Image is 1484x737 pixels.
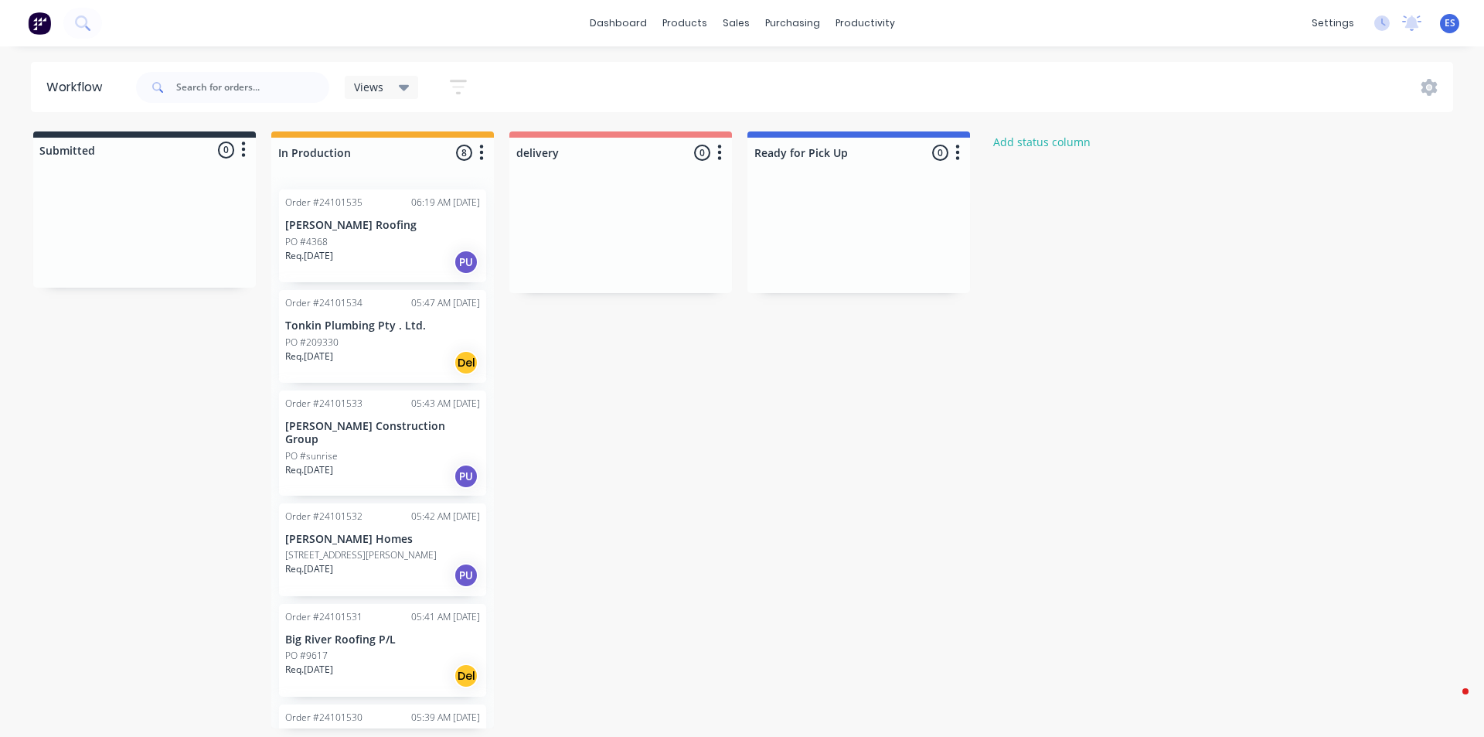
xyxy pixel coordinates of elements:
[411,610,480,624] div: 05:41 AM [DATE]
[411,397,480,411] div: 05:43 AM [DATE]
[354,79,383,95] span: Views
[285,397,362,411] div: Order #24101533
[285,219,480,232] p: [PERSON_NAME] Roofing
[454,664,478,688] div: Del
[1304,12,1362,35] div: settings
[1431,684,1469,722] iframe: Intercom live chat
[285,296,362,310] div: Order #24101534
[454,350,478,375] div: Del
[279,290,486,383] div: Order #2410153405:47 AM [DATE]Tonkin Plumbing Pty . Ltd.PO #209330Req.[DATE]Del
[411,196,480,210] div: 06:19 AM [DATE]
[285,319,480,333] p: Tonkin Plumbing Pty . Ltd.
[279,503,486,596] div: Order #2410153205:42 AM [DATE][PERSON_NAME] Homes[STREET_ADDRESS][PERSON_NAME]Req.[DATE]PU
[454,464,478,489] div: PU
[411,510,480,524] div: 05:42 AM [DATE]
[454,250,478,275] div: PU
[285,649,328,663] p: PO #9617
[285,562,333,576] p: Req. [DATE]
[757,12,828,35] div: purchasing
[828,12,903,35] div: productivity
[285,548,437,562] p: [STREET_ADDRESS][PERSON_NAME]
[1445,16,1455,30] span: ES
[285,336,339,350] p: PO #209330
[582,12,655,35] a: dashboard
[285,350,333,363] p: Req. [DATE]
[285,249,333,263] p: Req. [DATE]
[285,633,480,647] p: Big River Roofing P/L
[46,78,110,97] div: Workflow
[285,420,480,446] p: [PERSON_NAME] Construction Group
[285,196,362,210] div: Order #24101535
[279,189,486,282] div: Order #2410153506:19 AM [DATE][PERSON_NAME] RoofingPO #4368Req.[DATE]PU
[285,510,362,524] div: Order #24101532
[715,12,757,35] div: sales
[176,72,329,103] input: Search for orders...
[411,711,480,725] div: 05:39 AM [DATE]
[285,463,333,477] p: Req. [DATE]
[28,12,51,35] img: Factory
[279,391,486,496] div: Order #2410153305:43 AM [DATE][PERSON_NAME] Construction GroupPO #sunriseReq.[DATE]PU
[411,296,480,310] div: 05:47 AM [DATE]
[285,533,480,546] p: [PERSON_NAME] Homes
[655,12,715,35] div: products
[985,131,1099,152] button: Add status column
[285,610,362,624] div: Order #24101531
[285,235,328,249] p: PO #4368
[285,663,333,677] p: Req. [DATE]
[279,604,486,697] div: Order #2410153105:41 AM [DATE]Big River Roofing P/LPO #9617Req.[DATE]Del
[285,449,338,463] p: PO #sunrise
[454,563,478,588] div: PU
[285,711,362,725] div: Order #24101530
